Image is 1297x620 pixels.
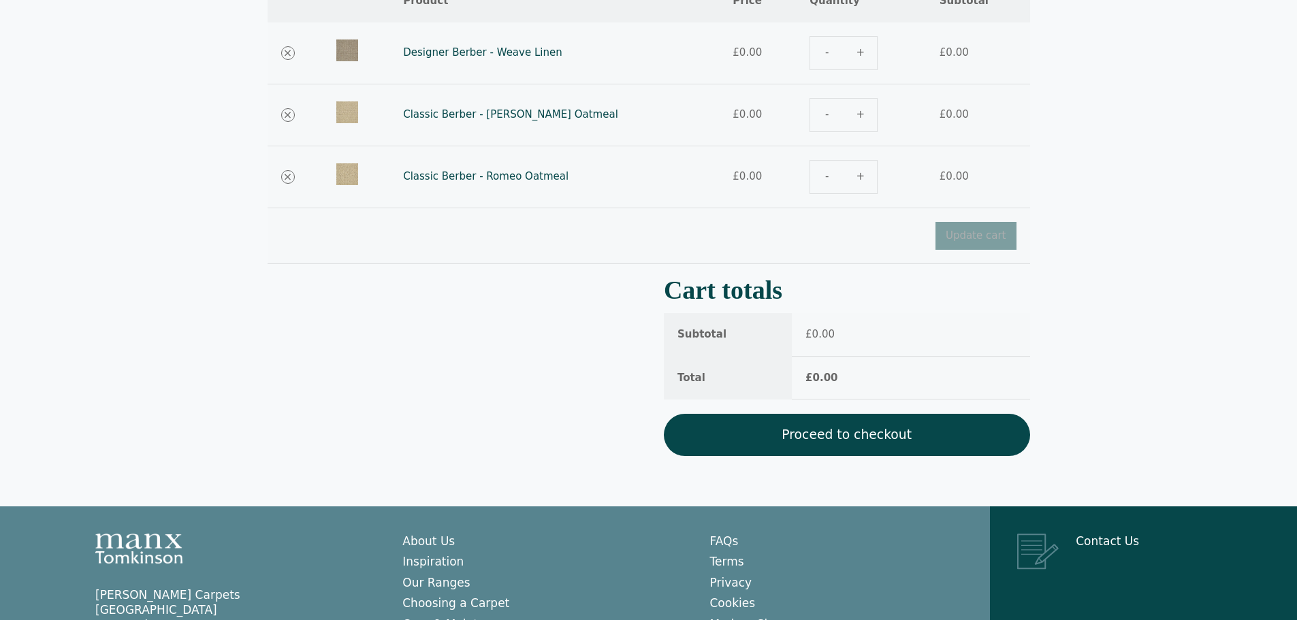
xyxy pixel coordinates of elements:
th: Total [664,357,792,400]
bdi: 0.00 [733,108,762,120]
button: Update cart [935,222,1016,250]
span: £ [940,46,946,59]
bdi: 0.00 [805,372,837,384]
a: Proceed to checkout [664,414,1030,456]
bdi: 0.00 [940,46,969,59]
img: Classic Berber - Juliet Oatmeal [336,101,358,123]
span: £ [733,46,739,59]
a: Remove Classic Berber - Romeo Oatmeal from cart [281,170,295,184]
span: £ [733,170,739,182]
a: Contact Us [1076,534,1139,548]
a: Inspiration [402,555,464,568]
img: Manx Tomkinson Logo [95,534,182,564]
span: £ [940,108,946,120]
a: Remove Designer Berber - Weave Linen from cart [281,46,295,60]
a: About Us [402,534,455,548]
a: Designer Berber - Weave Linen [403,46,562,59]
span: £ [733,108,739,120]
h2: Cart totals [664,280,1030,300]
a: Classic Berber - Romeo Oatmeal [403,170,569,182]
a: Terms [710,555,744,568]
a: Privacy [710,576,752,589]
a: Cookies [710,596,756,610]
a: Our Ranges [402,576,470,589]
span: £ [805,372,812,384]
bdi: 0.00 [805,328,835,340]
a: Remove Classic Berber - Juliet Oatmeal from cart [281,108,295,122]
span: £ [805,328,812,340]
span: £ [940,170,946,182]
bdi: 0.00 [940,170,969,182]
img: Designer Berber Weave Linen [336,39,358,61]
bdi: 0.00 [733,170,762,182]
th: Subtotal [664,313,792,357]
a: Choosing a Carpet [402,596,509,610]
bdi: 0.00 [940,108,969,120]
bdi: 0.00 [733,46,762,59]
a: FAQs [710,534,739,548]
img: Classic Berber Oatmeal [336,163,358,185]
a: Classic Berber - [PERSON_NAME] Oatmeal [403,108,618,120]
